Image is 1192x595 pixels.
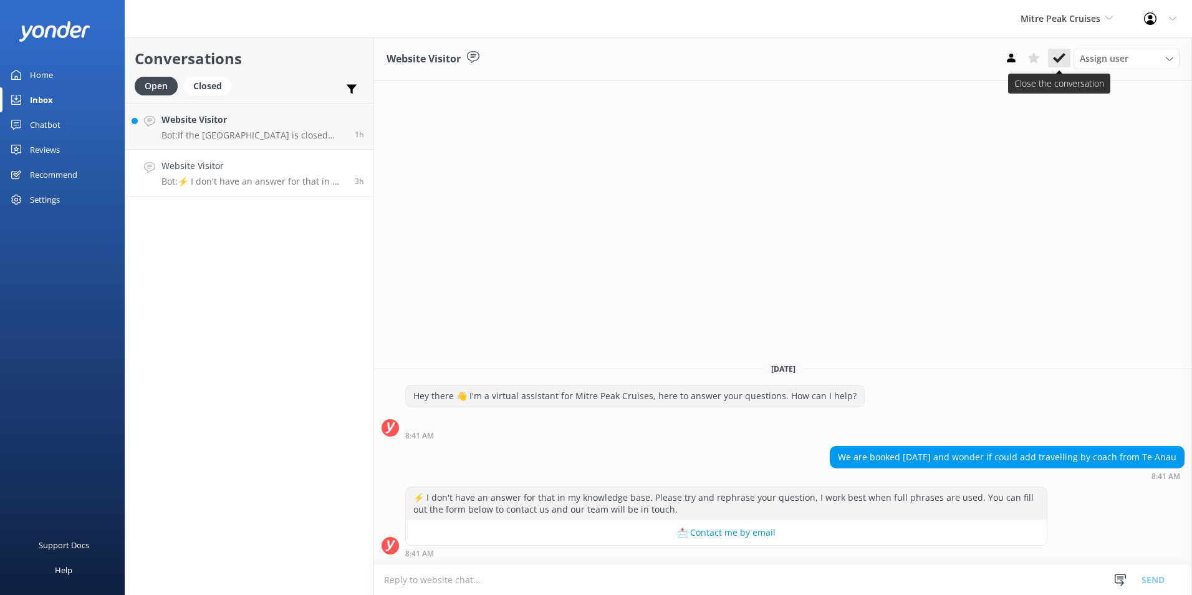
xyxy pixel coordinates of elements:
[1080,52,1128,65] span: Assign user
[830,447,1184,468] div: We are booked [DATE] and wonder if could add travelling by coach from Te Anau
[405,431,865,440] div: Sep 10 2025 08:41am (UTC +12:00) Pacific/Auckland
[355,176,364,186] span: Sep 10 2025 08:41am (UTC +12:00) Pacific/Auckland
[405,432,434,440] strong: 8:41 AM
[30,62,53,87] div: Home
[39,533,89,558] div: Support Docs
[406,385,864,407] div: Hey there 👋 I'm a virtual assistant for Mitre Peak Cruises, here to answer your questions. How ca...
[30,112,60,137] div: Chatbot
[1074,49,1180,69] div: Assign User
[30,187,60,212] div: Settings
[30,162,77,187] div: Recommend
[184,77,231,95] div: Closed
[161,176,345,187] p: Bot: ⚡ I don't have an answer for that in my knowledge base. Please try and rephrase your questio...
[406,520,1047,545] button: 📩 Contact me by email
[135,77,178,95] div: Open
[405,549,1047,558] div: Sep 10 2025 08:41am (UTC +12:00) Pacific/Auckland
[161,159,345,173] h4: Website Visitor
[30,87,53,112] div: Inbox
[1151,473,1180,480] strong: 8:41 AM
[161,113,345,127] h4: Website Visitor
[405,550,434,558] strong: 8:41 AM
[30,137,60,162] div: Reviews
[19,21,90,42] img: yonder-white-logo.png
[830,472,1185,480] div: Sep 10 2025 08:41am (UTC +12:00) Pacific/Auckland
[135,47,364,70] h2: Conversations
[355,129,364,140] span: Sep 10 2025 10:16am (UTC +12:00) Pacific/Auckland
[387,51,461,67] h3: Website Visitor
[184,79,238,92] a: Closed
[125,150,373,196] a: Website VisitorBot:⚡ I don't have an answer for that in my knowledge base. Please try and rephras...
[161,130,345,141] p: Bot: If the [GEOGRAPHIC_DATA] is closed and you can't reach your cruise, we can transfer you to a...
[55,558,72,583] div: Help
[406,487,1047,520] div: ⚡ I don't have an answer for that in my knowledge base. Please try and rephrase your question, I ...
[764,364,803,374] span: [DATE]
[135,79,184,92] a: Open
[125,103,373,150] a: Website VisitorBot:If the [GEOGRAPHIC_DATA] is closed and you can't reach your cruise, we can tra...
[1021,12,1100,24] span: Mitre Peak Cruises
